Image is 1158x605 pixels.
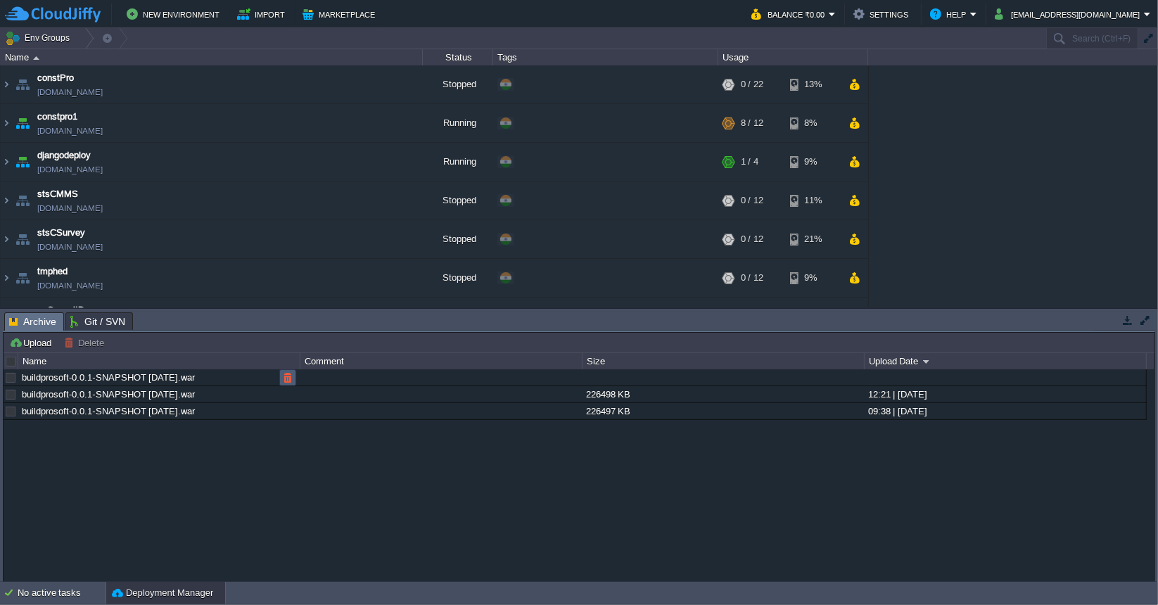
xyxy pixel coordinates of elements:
[1,259,12,297] img: AMDAwAAAACH5BAEAAAAALAAAAAABAAEAAAICRAEAOw==
[112,586,213,600] button: Deployment Manager
[494,49,718,65] div: Tags
[423,143,493,181] div: Running
[424,49,492,65] div: Status
[741,259,763,297] div: 0 / 12
[13,65,32,103] img: AMDAwAAAACH5BAEAAAAALAAAAAABAAEAAAICRAEAOw==
[790,259,836,297] div: 9%
[37,187,78,201] a: stsCMMS
[1,49,422,65] div: Name
[930,6,970,23] button: Help
[37,85,103,99] a: [DOMAIN_NAME]
[741,181,763,219] div: 0 / 12
[13,104,32,142] img: AMDAwAAAACH5BAEAAAAALAAAAAABAAEAAAICRAEAOw==
[865,403,1145,419] div: 09:38 | [DATE]
[37,163,103,177] a: [DOMAIN_NAME]
[37,71,74,85] a: constPro
[18,369,299,386] div: buildprosoft-0.0.1-SNAPSHOT [DATE].war
[423,220,493,258] div: Stopped
[5,28,75,48] button: Env Groups
[1,298,12,336] img: AMDAwAAAACH5BAEAAAAALAAAAAABAAEAAAICRAEAOw==
[237,6,290,23] button: Import
[853,6,912,23] button: Settings
[423,65,493,103] div: Stopped
[741,298,758,336] div: 1 / 4
[18,582,106,604] div: No active tasks
[37,124,103,138] a: [DOMAIN_NAME]
[790,65,836,103] div: 13%
[37,148,91,163] a: djangodeploy
[303,6,379,23] button: Marketplace
[19,353,300,369] div: Name
[22,389,195,400] a: buildprosoft-0.0.1-SNAPSHOT [DATE].war
[301,353,582,369] div: Comment
[37,226,85,240] a: stsCSurvey
[5,6,101,23] img: CloudJiffy
[127,6,224,23] button: New Environment
[583,353,864,369] div: Size
[741,65,763,103] div: 0 / 22
[423,259,493,297] div: Stopped
[583,403,863,419] div: 226497 KB
[13,298,32,336] img: AMDAwAAAACH5BAEAAAAALAAAAAABAAEAAAICRAEAOw==
[583,386,863,402] div: 226498 KB
[37,240,103,254] a: [DOMAIN_NAME]
[719,49,867,65] div: Usage
[9,313,56,331] span: Archive
[33,56,39,60] img: AMDAwAAAACH5BAEAAAAALAAAAAABAAEAAAICRAEAOw==
[741,220,763,258] div: 0 / 12
[13,259,32,297] img: AMDAwAAAACH5BAEAAAAALAAAAAABAAEAAAICRAEAOw==
[37,279,103,293] a: [DOMAIN_NAME]
[70,313,125,330] span: Git / SVN
[37,110,77,124] a: constpro1
[423,298,493,336] div: Running
[37,265,68,279] a: tmphed
[37,201,103,215] a: [DOMAIN_NAME]
[423,104,493,142] div: Running
[790,104,836,142] div: 8%
[1,181,12,219] img: AMDAwAAAACH5BAEAAAAALAAAAAABAAEAAAICRAEAOw==
[995,6,1144,23] button: [EMAIL_ADDRESS][DOMAIN_NAME]
[9,336,56,349] button: Upload
[13,143,32,181] img: AMDAwAAAACH5BAEAAAAALAAAAAABAAEAAAICRAEAOw==
[64,336,108,349] button: Delete
[13,181,32,219] img: AMDAwAAAACH5BAEAAAAALAAAAAABAAEAAAICRAEAOw==
[751,6,829,23] button: Balance ₹0.00
[790,143,836,181] div: 9%
[790,181,836,219] div: 11%
[423,181,493,219] div: Stopped
[865,386,1145,402] div: 12:21 | [DATE]
[790,298,836,336] div: 8%
[1,65,12,103] img: AMDAwAAAACH5BAEAAAAALAAAAAABAAEAAAICRAEAOw==
[1,220,12,258] img: AMDAwAAAACH5BAEAAAAALAAAAAABAAEAAAICRAEAOw==
[741,104,763,142] div: 8 / 12
[13,220,32,258] img: AMDAwAAAACH5BAEAAAAALAAAAAABAAEAAAICRAEAOw==
[790,220,836,258] div: 21%
[741,143,758,181] div: 1 / 4
[22,406,195,416] a: buildprosoft-0.0.1-SNAPSHOT [DATE].war
[865,353,1146,369] div: Upload Date
[1,104,12,142] img: AMDAwAAAACH5BAEAAAAALAAAAAABAAEAAAICRAEAOw==
[37,303,92,317] a: vsConsultPro
[1,143,12,181] img: AMDAwAAAACH5BAEAAAAALAAAAAABAAEAAAICRAEAOw==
